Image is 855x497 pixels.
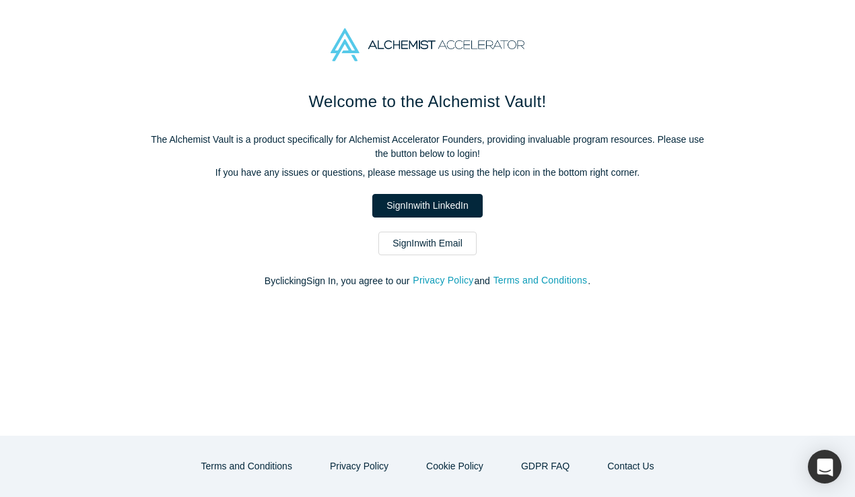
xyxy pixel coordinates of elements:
[145,133,710,161] p: The Alchemist Vault is a product specifically for Alchemist Accelerator Founders, providing inval...
[145,90,710,114] h1: Welcome to the Alchemist Vault!
[378,232,477,255] a: SignInwith Email
[372,194,482,218] a: SignInwith LinkedIn
[316,455,403,478] button: Privacy Policy
[331,28,524,61] img: Alchemist Accelerator Logo
[593,455,668,478] button: Contact Us
[187,455,306,478] button: Terms and Conditions
[145,274,710,288] p: By clicking Sign In , you agree to our and .
[493,273,588,288] button: Terms and Conditions
[145,166,710,180] p: If you have any issues or questions, please message us using the help icon in the bottom right co...
[412,273,474,288] button: Privacy Policy
[507,455,584,478] a: GDPR FAQ
[412,455,498,478] button: Cookie Policy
